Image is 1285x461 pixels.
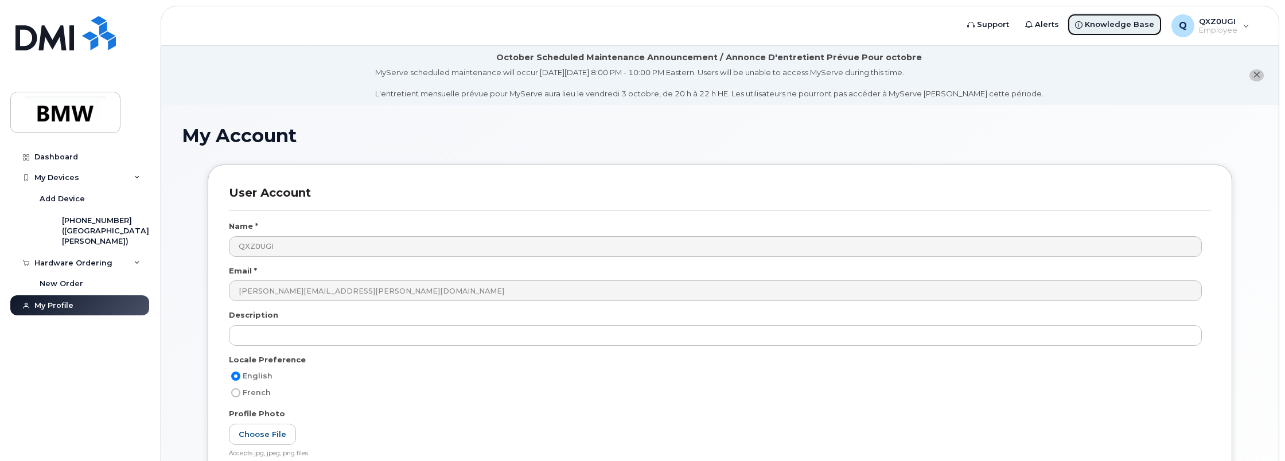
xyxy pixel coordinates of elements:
h3: User Account [229,186,1211,210]
label: Profile Photo [229,408,285,419]
input: French [231,388,240,397]
input: English [231,372,240,381]
div: October Scheduled Maintenance Announcement / Annonce D'entretient Prévue Pour octobre [496,52,922,64]
label: Description [229,310,278,321]
div: MyServe scheduled maintenance will occur [DATE][DATE] 8:00 PM - 10:00 PM Eastern. Users will be u... [375,67,1043,99]
span: English [243,372,272,380]
iframe: Messenger Launcher [1235,411,1276,452]
h1: My Account [182,126,1258,146]
span: French [243,388,271,397]
button: close notification [1249,69,1264,81]
div: Accepts jpg, jpeg, png files [229,450,1202,458]
label: Email * [229,265,257,276]
label: Choose File [229,424,296,445]
label: Locale Preference [229,354,306,365]
label: Name * [229,221,258,232]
